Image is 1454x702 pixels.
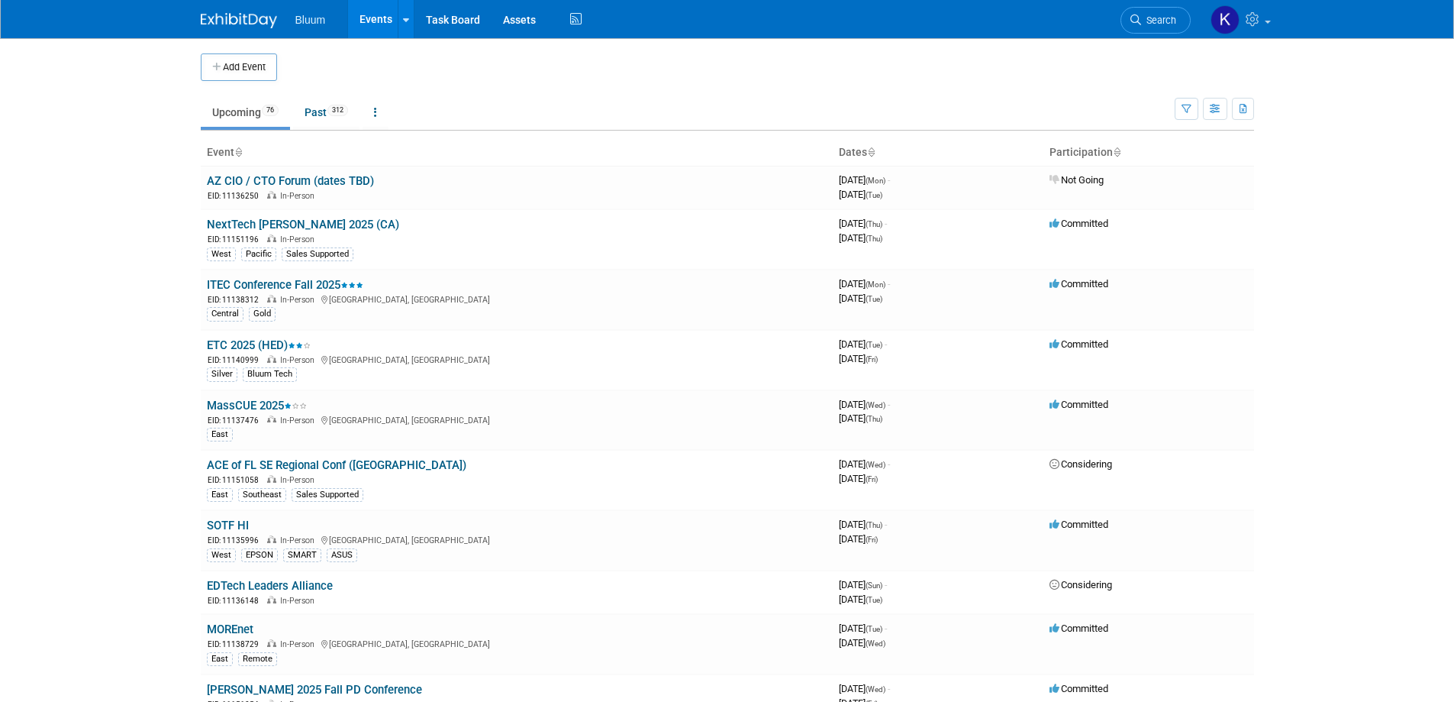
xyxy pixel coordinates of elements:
a: Search [1120,7,1191,34]
span: EID: 11137476 [208,416,265,425]
th: Event [201,140,833,166]
a: MassCUE 2025 [207,399,307,412]
span: [DATE] [839,353,878,364]
span: 312 [327,105,348,116]
span: (Thu) [866,235,882,243]
span: Committed [1049,683,1108,694]
div: [GEOGRAPHIC_DATA], [GEOGRAPHIC_DATA] [207,637,827,650]
span: EID: 11136250 [208,192,265,200]
span: - [888,458,890,470]
span: (Fri) [866,535,878,544]
span: In-Person [280,639,319,649]
span: [DATE] [839,218,887,229]
span: - [885,579,887,590]
span: [DATE] [839,293,882,304]
span: [DATE] [839,399,890,410]
span: In-Person [280,475,319,485]
a: Sort by Participation Type [1113,146,1120,158]
img: In-Person Event [267,475,276,483]
span: [DATE] [839,278,890,290]
span: EID: 11136148 [208,597,265,605]
div: [GEOGRAPHIC_DATA], [GEOGRAPHIC_DATA] [207,353,827,366]
span: [DATE] [839,579,887,590]
div: Central [207,307,243,321]
span: (Mon) [866,176,885,185]
span: (Tue) [866,191,882,199]
span: [DATE] [839,338,887,350]
span: [DATE] [839,174,890,186]
a: ETC 2025 (HED) [207,338,311,352]
div: Silver [207,367,237,381]
a: SOTF HI [207,519,249,532]
span: Not Going [1049,174,1104,186]
span: [DATE] [839,458,890,470]
img: In-Person Event [267,535,276,543]
span: [DATE] [839,412,882,424]
a: AZ CIO / CTO Forum (dates TBD) [207,174,374,188]
span: In-Person [280,416,319,425]
span: [DATE] [839,623,887,634]
span: Bluum [295,14,326,26]
span: In-Person [280,191,319,201]
span: - [888,278,890,290]
span: Committed [1049,399,1108,410]
a: ACE of FL SE Regional Conf ([GEOGRAPHIC_DATA]) [207,458,466,472]
div: EPSON [241,548,278,562]
span: (Tue) [866,341,882,349]
span: Search [1141,15,1176,26]
span: - [885,218,887,229]
img: In-Person Event [267,191,276,199]
a: Sort by Event Name [234,146,242,158]
span: In-Person [280,596,319,606]
div: Gold [249,307,276,321]
div: West [207,247,236,261]
span: (Tue) [866,295,882,303]
a: [PERSON_NAME] 2025 Fall PD Conference [207,683,422,697]
span: 76 [262,105,279,116]
span: [DATE] [839,683,890,694]
span: - [888,683,890,694]
img: In-Person Event [267,639,276,647]
span: - [885,519,887,530]
span: In-Person [280,535,319,545]
div: Pacific [241,247,276,261]
span: [DATE] [839,232,882,244]
div: [GEOGRAPHIC_DATA], [GEOGRAPHIC_DATA] [207,413,827,426]
img: ExhibitDay [201,13,277,28]
a: NextTech [PERSON_NAME] 2025 (CA) [207,218,399,231]
div: West [207,548,236,562]
img: In-Person Event [267,355,276,363]
span: Committed [1049,278,1108,290]
div: East [207,428,233,442]
span: Considering [1049,458,1112,470]
img: Kellie Noller [1211,5,1240,34]
span: EID: 11151058 [208,476,265,484]
span: (Tue) [866,596,882,604]
span: In-Person [280,235,319,244]
span: (Thu) [866,415,882,423]
span: - [888,174,890,186]
span: EID: 11151196 [208,235,265,244]
img: In-Person Event [267,416,276,423]
span: (Wed) [866,685,885,694]
span: Committed [1049,623,1108,634]
span: (Thu) [866,220,882,228]
img: In-Person Event [267,235,276,242]
div: East [207,488,233,502]
div: Southeast [238,488,286,502]
span: Committed [1049,519,1108,530]
a: Upcoming76 [201,98,290,127]
div: [GEOGRAPHIC_DATA], [GEOGRAPHIC_DATA] [207,533,827,546]
span: (Mon) [866,280,885,289]
span: - [885,623,887,634]
a: ITEC Conference Fall 2025 [207,278,363,292]
span: In-Person [280,355,319,365]
span: (Wed) [866,401,885,409]
span: Committed [1049,218,1108,229]
span: [DATE] [839,519,887,530]
span: [DATE] [839,594,882,605]
span: (Fri) [866,355,878,364]
div: [GEOGRAPHIC_DATA], [GEOGRAPHIC_DATA] [207,293,827,306]
img: In-Person Event [267,295,276,302]
a: Sort by Start Date [867,146,875,158]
